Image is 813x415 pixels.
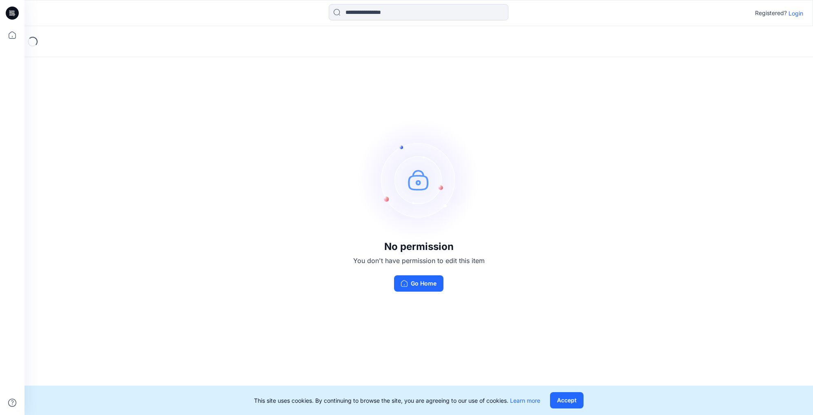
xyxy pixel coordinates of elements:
button: Go Home [394,275,443,292]
h3: No permission [353,241,485,252]
button: Accept [550,392,584,408]
p: This site uses cookies. By continuing to browse the site, you are agreeing to our use of cookies. [254,396,540,405]
p: Registered? [755,8,787,18]
p: Login [788,9,803,18]
p: You don't have permission to edit this item [353,256,485,266]
img: no-perm.svg [358,118,480,241]
a: Learn more [510,397,540,404]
